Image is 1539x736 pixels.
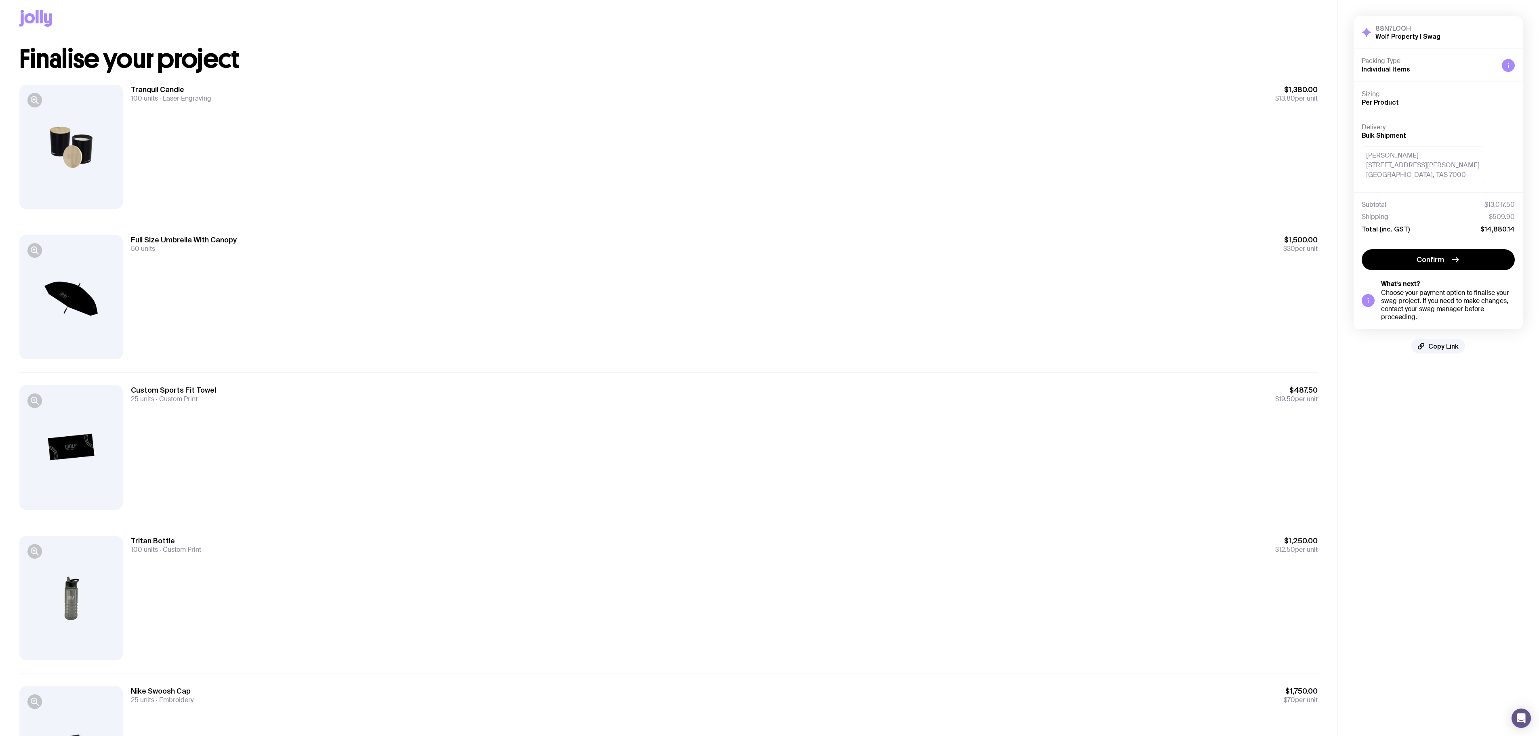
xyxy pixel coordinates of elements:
span: Embroidery [154,696,193,704]
button: Copy Link [1411,339,1465,353]
span: 50 units [131,244,155,253]
span: $1,750.00 [1284,686,1318,696]
h4: Sizing [1362,90,1515,98]
span: Subtotal [1362,201,1386,209]
span: per unit [1275,95,1318,103]
span: Per Product [1362,99,1399,106]
span: per unit [1275,546,1318,554]
span: 25 units [131,696,154,704]
div: Choose your payment option to finalise your swag project. If you need to make changes, contact yo... [1381,289,1515,321]
span: $70 [1284,696,1295,704]
h1: Finalise your project [19,46,1318,72]
span: Bulk Shipment [1362,132,1406,139]
span: $1,380.00 [1275,85,1318,95]
span: Copy Link [1428,342,1459,350]
button: Confirm [1362,249,1515,270]
span: $30 [1283,244,1295,253]
span: Shipping [1362,213,1388,221]
span: per unit [1284,696,1318,704]
span: $509.90 [1489,213,1515,221]
h3: Custom Sports Fit Towel [131,385,216,395]
span: $13,017.50 [1484,201,1515,209]
span: per unit [1275,395,1318,403]
span: $1,500.00 [1283,235,1318,245]
span: $12.50 [1275,545,1295,554]
h3: Tranquil Candle [131,85,211,95]
span: Custom Print [154,395,198,403]
span: $19.50 [1275,395,1295,403]
span: Total (inc. GST) [1362,225,1410,233]
span: 100 units [131,94,158,103]
h4: Delivery [1362,123,1515,131]
span: $13.80 [1275,94,1295,103]
span: per unit [1283,245,1318,253]
h2: Wolf Property | Swag [1375,32,1440,40]
span: Laser Engraving [158,94,211,103]
span: 100 units [131,545,158,554]
span: $14,880.14 [1480,225,1515,233]
span: 25 units [131,395,154,403]
h3: Nike Swoosh Cap [131,686,193,696]
h3: 88N7LOQH [1375,24,1440,32]
h3: Full Size Umbrella With Canopy [131,235,237,245]
span: Custom Print [158,545,201,554]
span: Confirm [1417,255,1444,265]
div: [PERSON_NAME] [STREET_ADDRESS][PERSON_NAME] [GEOGRAPHIC_DATA], TAS 7000 [1362,146,1484,184]
span: $487.50 [1275,385,1318,395]
h4: Packing Type [1362,57,1495,65]
h5: What’s next? [1381,280,1515,288]
span: $1,250.00 [1275,536,1318,546]
div: Open Intercom Messenger [1512,709,1531,728]
span: Individual Items [1362,65,1410,73]
h3: Tritan Bottle [131,536,201,546]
